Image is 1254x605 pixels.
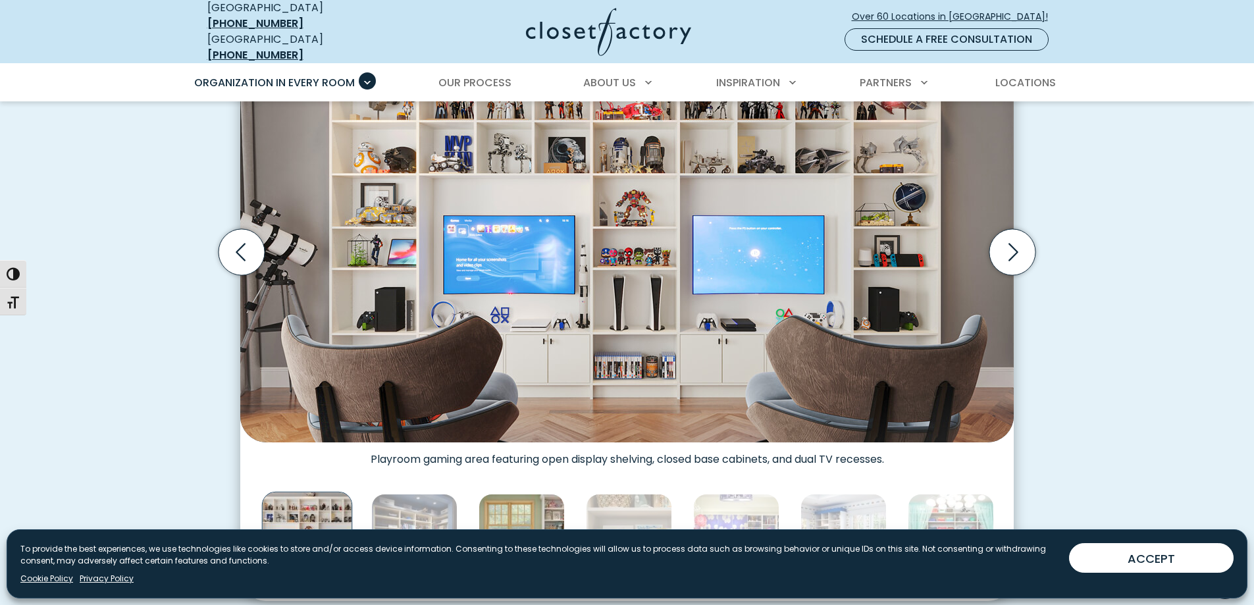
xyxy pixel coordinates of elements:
[1069,543,1234,573] button: ACCEPT
[240,38,1014,442] img: Kids' media room with custom cubbies for toy storage and display
[716,75,780,90] span: Inspiration
[371,494,457,580] img: Kids closet with sports bin storage and adjustable shelving
[80,573,134,585] a: Privacy Policy
[995,75,1056,90] span: Locations
[586,494,672,580] img: Custom children's book shelf
[526,8,691,56] img: Closet Factory Logo
[20,573,73,585] a: Cookie Policy
[908,494,994,580] img: Children's closet with double handing rods and quilted fabric pull-out baskets.
[845,28,1049,51] a: Schedule a Free Consultation
[438,75,511,90] span: Our Process
[693,494,779,580] img: Corner desk and custom built in shelving for kids bedroom
[984,224,1041,280] button: Next slide
[583,75,636,90] span: About Us
[240,442,1014,466] figcaption: Playroom gaming area featuring open display shelving, closed base cabinets, and dual TV recesses.
[800,494,887,580] img: Red, white, and blue melamine built in cabinetry with built-in desk.
[185,65,1070,101] nav: Primary Menu
[852,10,1058,24] span: Over 60 Locations in [GEOGRAPHIC_DATA]!
[262,492,353,583] img: Kids' media room with custom cubbies for toy storage and display
[207,16,303,31] a: [PHONE_NUMBER]
[194,75,355,90] span: Organization in Every Room
[20,543,1058,567] p: To provide the best experiences, we use technologies like cookies to store and/or access device i...
[860,75,912,90] span: Partners
[207,32,398,63] div: [GEOGRAPHIC_DATA]
[479,494,565,580] img: Built-in window seat bench with hidden toy storage and custom book shelves
[207,47,303,63] a: [PHONE_NUMBER]
[213,224,270,280] button: Previous slide
[851,5,1059,28] a: Over 60 Locations in [GEOGRAPHIC_DATA]!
